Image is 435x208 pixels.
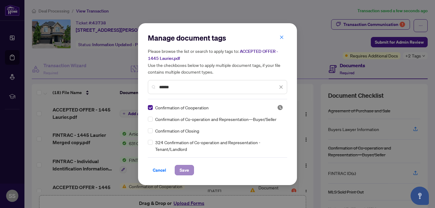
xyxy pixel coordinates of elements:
[277,104,283,111] img: status
[153,165,166,175] span: Cancel
[277,104,283,111] span: Pending Review
[148,49,278,61] span: ACCEPTED OFFER - 1445 Laurier.pdf
[175,165,194,175] button: Save
[148,33,287,43] h2: Manage document tags
[148,165,171,175] button: Cancel
[155,127,199,134] span: Confirmation of Closing
[279,85,283,89] span: close
[155,139,283,152] span: 324 Confirmation of Co-operation and Representation - Tenant/Landlord
[155,116,276,122] span: Confirmation of Co-operation and Representation—Buyer/Seller
[180,165,189,175] span: Save
[280,35,284,39] span: close
[148,48,287,75] h5: Please browse the list or search to apply tags to: Use the checkboxes below to apply multiple doc...
[411,187,429,205] button: Open asap
[155,104,209,111] span: Confirmation of Cooperation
